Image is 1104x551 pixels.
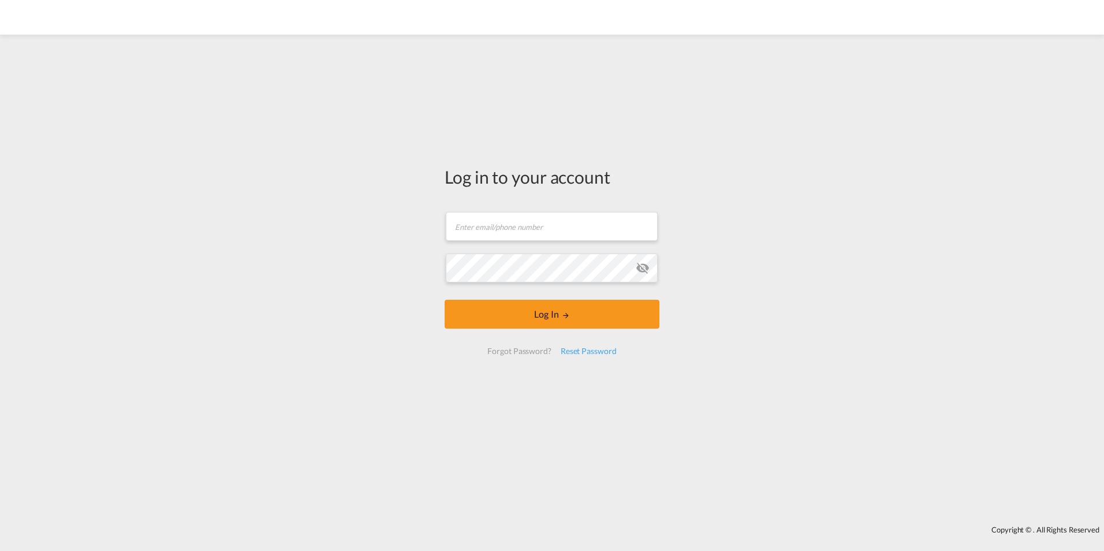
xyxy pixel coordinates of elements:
input: Enter email/phone number [446,212,658,241]
div: Reset Password [556,341,621,362]
div: Log in to your account [445,165,659,189]
md-icon: icon-eye-off [636,261,650,275]
button: LOGIN [445,300,659,329]
div: Forgot Password? [483,341,555,362]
